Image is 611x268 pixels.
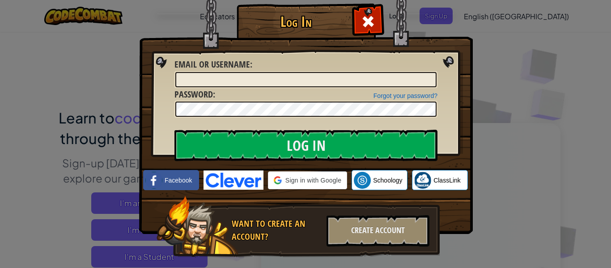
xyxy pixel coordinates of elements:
a: Forgot your password? [373,92,437,99]
img: facebook_small.png [145,172,162,189]
img: schoology.png [354,172,371,189]
label: : [174,58,252,71]
div: Want to create an account? [232,217,321,243]
img: clever-logo-blue.png [204,170,263,190]
span: ClassLink [433,176,461,185]
input: Log In [174,130,437,161]
span: Schoology [373,176,402,185]
label: : [174,88,215,101]
div: Sign in with Google [268,171,347,189]
h1: Log In [239,14,353,30]
span: Password [174,88,213,100]
span: Email or Username [174,58,250,70]
span: Facebook [165,176,192,185]
div: Create Account [327,215,429,247]
span: Sign in with Google [285,176,341,185]
img: classlink-logo-small.png [414,172,431,189]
